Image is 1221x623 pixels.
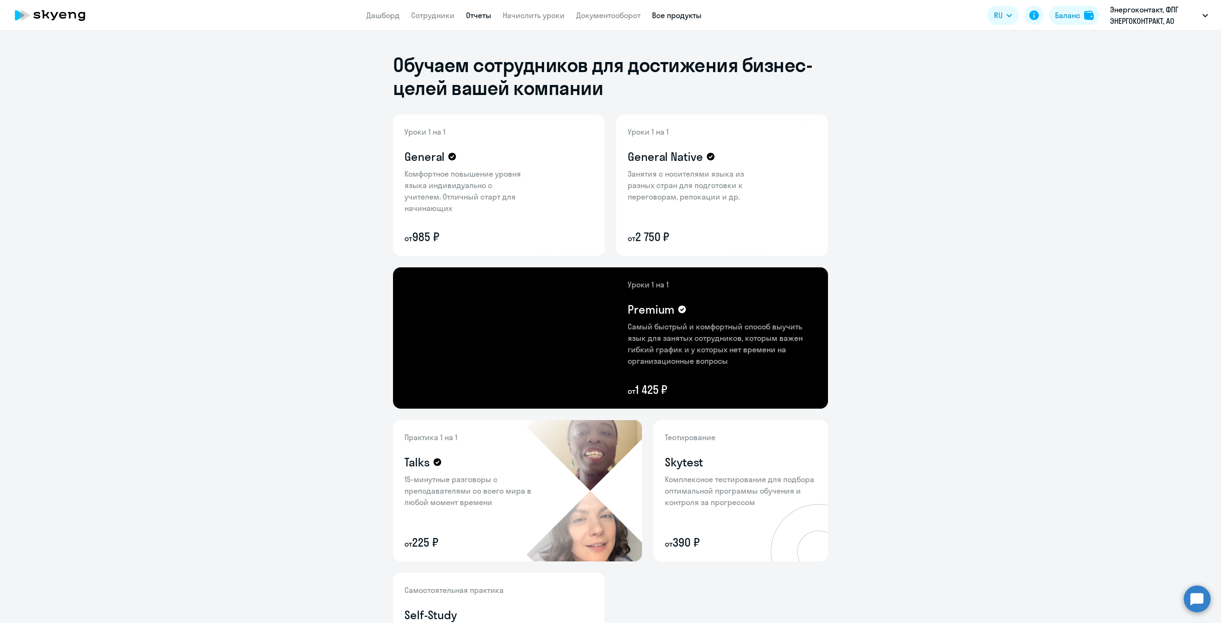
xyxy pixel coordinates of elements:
[652,11,702,20] a: Все продукты
[665,454,703,470] h4: Skytest
[994,10,1003,21] span: RU
[1049,6,1099,25] button: Балансbalance
[1110,4,1199,27] p: Энергоконтакт, ФПГ ЭНЕРГОКОНТРАКТ, АО
[527,420,642,561] img: talks-bg.png
[404,233,412,243] small: от
[404,474,538,508] p: 15-минутные разговоры с преподавателями со всего мира в любой момент времени
[404,535,538,550] p: 225 ₽
[393,115,537,256] img: general-content-bg.png
[628,386,635,396] small: от
[466,11,491,20] a: Отчеты
[1084,11,1094,20] img: balance
[404,607,457,623] h4: Self-Study
[665,432,817,443] p: Тестирование
[366,11,400,20] a: Дашборд
[576,11,641,20] a: Документооборот
[1105,4,1213,27] button: Энергоконтакт, ФПГ ЭНЕРГОКОНТРАКТ, АО
[665,539,673,549] small: от
[411,11,455,20] a: Сотрудники
[404,584,528,596] p: Самостоятельная практика
[404,168,528,214] p: Комфортное повышение уровня языка индивидуально с учителем. Отличный старт для начинающих
[665,474,817,508] p: Комплексное тестирование для подбора оптимальной программы обучения и контроля за прогрессом
[503,11,565,20] a: Начислить уроки
[987,6,1019,25] button: RU
[404,539,412,549] small: от
[404,126,528,137] p: Уроки 1 на 1
[628,149,703,164] h4: General Native
[628,321,817,367] p: Самый быстрый и комфортный способ выучить язык для занятых сотрудников, которым важен гибкий граф...
[616,115,766,256] img: general-native-content-bg.png
[1055,10,1080,21] div: Баланс
[404,229,528,244] p: 985 ₽
[393,53,828,99] h1: Обучаем сотрудников для достижения бизнес-целей вашей компании
[495,267,828,409] img: premium-content-bg.png
[628,302,674,317] h4: Premium
[404,432,538,443] p: Практика 1 на 1
[628,168,752,202] p: Занятия с носителями языка из разных стран для подготовки к переговорам, релокации и др.
[404,454,430,470] h4: Talks
[628,126,752,137] p: Уроки 1 на 1
[628,279,817,290] p: Уроки 1 на 1
[665,535,817,550] p: 390 ₽
[628,229,752,244] p: 2 750 ₽
[404,149,445,164] h4: General
[628,233,635,243] small: от
[628,382,817,397] p: 1 425 ₽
